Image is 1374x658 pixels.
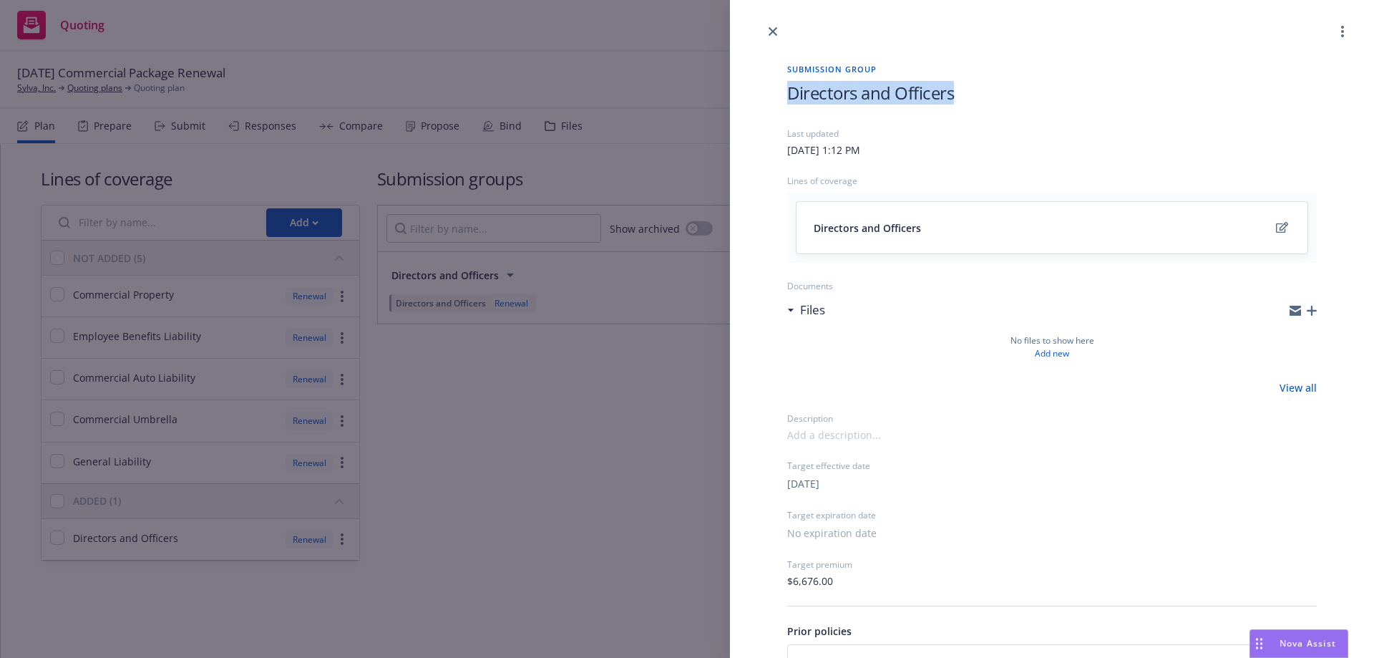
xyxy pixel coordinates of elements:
h3: Files [800,301,825,319]
button: No expiration date [787,526,877,541]
span: Directors and Officers [787,81,954,105]
span: $6,676.00 [787,574,833,589]
a: Add new [1035,347,1069,360]
a: more [1334,23,1351,40]
span: No files to show here [1010,334,1094,347]
div: [DATE] 1:12 PM [787,142,860,158]
span: Directors and Officers [814,221,921,236]
div: Files [787,301,825,319]
div: Documents [787,280,1317,292]
div: Description [787,412,1317,425]
a: edit [1273,219,1290,236]
div: Target effective date [787,460,1317,472]
div: Target expiration date [787,509,1317,521]
a: View all [1280,380,1317,395]
button: Nova Assist [1249,629,1348,658]
div: Drag to move [1250,630,1268,657]
div: Lines of coverage [787,175,1317,187]
span: Submission group [787,63,1317,75]
div: Prior policies [787,624,1317,639]
span: Nova Assist [1280,637,1336,649]
div: Last updated [787,127,1317,140]
button: [DATE] [787,476,819,491]
div: Target premium [787,558,1317,571]
a: close [764,23,781,40]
